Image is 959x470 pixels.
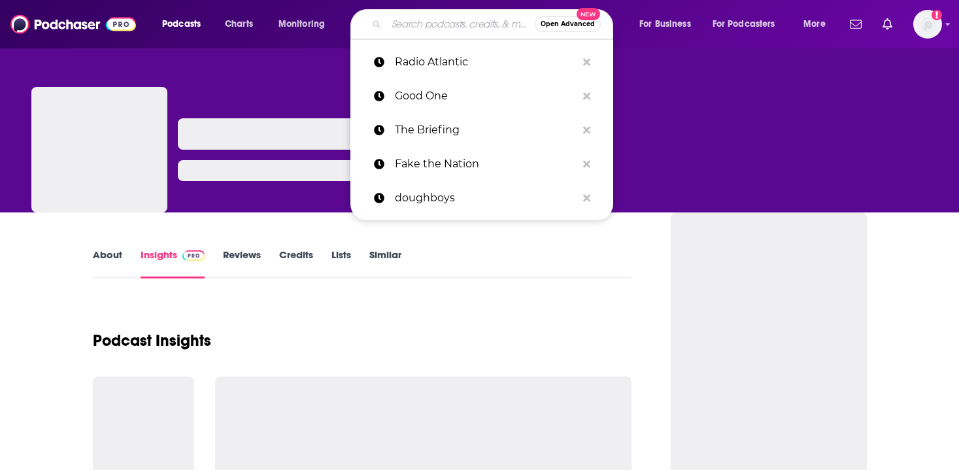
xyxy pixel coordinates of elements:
span: For Business [639,15,691,33]
button: open menu [794,14,842,35]
svg: Add a profile image [932,10,942,20]
a: Radio Atlantic [350,45,613,79]
img: Podchaser Pro [182,250,205,261]
p: Good One [395,79,577,113]
span: Podcasts [162,15,201,33]
img: Podchaser - Follow, Share and Rate Podcasts [10,12,136,37]
input: Search podcasts, credits, & more... [386,14,535,35]
a: Show notifications dropdown [877,13,898,35]
p: The Briefing [395,113,577,147]
button: open menu [630,14,707,35]
img: User Profile [913,10,942,39]
a: doughboys [350,181,613,215]
span: For Podcasters [713,15,775,33]
span: More [803,15,826,33]
button: Open AdvancedNew [535,16,601,32]
p: Fake the Nation [395,147,577,181]
span: New [577,8,600,20]
a: About [93,248,122,278]
a: Lists [331,248,351,278]
span: Open Advanced [541,21,595,27]
button: open menu [269,14,342,35]
button: open menu [704,14,794,35]
span: Logged in as sashagoldin [913,10,942,39]
a: Charts [216,14,261,35]
a: Credits [279,248,313,278]
button: Show profile menu [913,10,942,39]
a: Good One [350,79,613,113]
span: Monitoring [278,15,325,33]
a: Reviews [223,248,261,278]
button: open menu [153,14,218,35]
div: Search podcasts, credits, & more... [363,9,626,39]
p: doughboys [395,181,577,215]
a: The Briefing [350,113,613,147]
a: InsightsPodchaser Pro [141,248,205,278]
a: Fake the Nation [350,147,613,181]
h1: Podcast Insights [93,331,211,350]
a: Similar [369,248,401,278]
p: Radio Atlantic [395,45,577,79]
span: Charts [225,15,253,33]
a: Show notifications dropdown [845,13,867,35]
